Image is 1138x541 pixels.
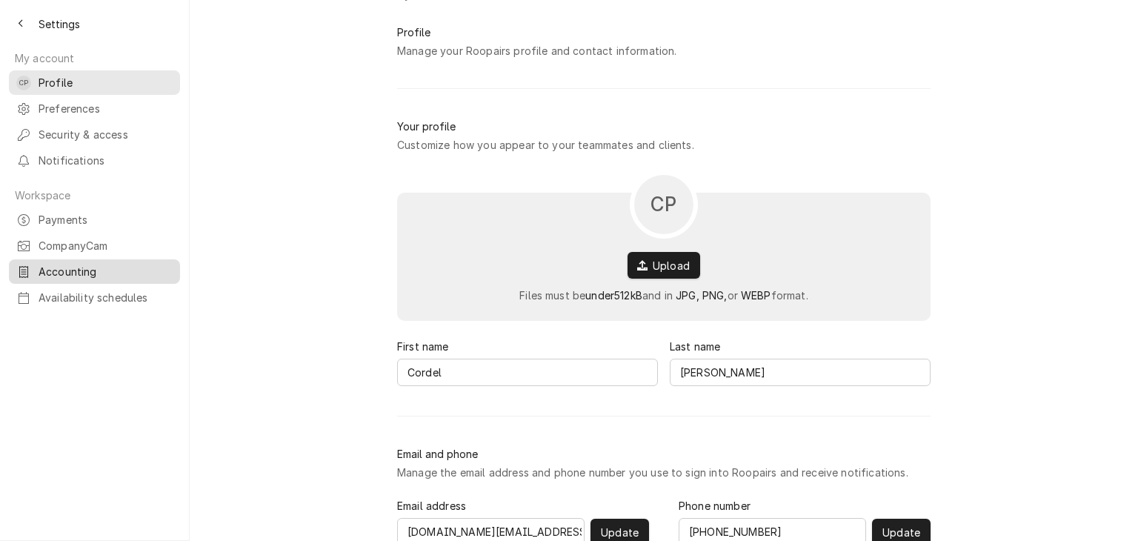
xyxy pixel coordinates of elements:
[397,339,449,354] label: First name
[634,175,693,234] div: Cordel Pyle's Avatar
[39,75,173,90] span: Profile
[634,175,693,234] div: CP
[628,252,700,279] button: Upload
[585,289,642,302] span: under 512 kB
[670,359,931,386] input: Last name
[39,16,80,32] span: Settings
[670,339,720,354] label: Last name
[9,70,180,95] a: CPCordel Pyle's AvatarProfile
[39,212,173,228] span: Payments
[630,170,698,239] button: CPCordel Pyle's Avatar
[39,127,173,142] span: Security & access
[9,233,180,258] a: CompanyCam
[9,12,33,36] button: Back to previous page
[9,148,180,173] a: Notifications
[397,498,466,514] label: Email address
[598,525,642,540] span: Update
[16,76,31,90] div: CP
[16,76,31,90] div: Cordel Pyle's Avatar
[397,24,430,40] div: Profile
[39,264,173,279] span: Accounting
[39,290,173,305] span: Availability schedules
[39,101,173,116] span: Preferences
[39,238,173,253] span: CompanyCam
[679,498,751,514] label: Phone number
[9,208,180,232] a: Payments
[9,285,180,310] a: Availability schedules
[397,359,658,386] input: First name
[397,119,456,134] div: Your profile
[676,289,727,302] span: JPG, PNG,
[397,43,676,59] div: Manage your Roopairs profile and contact information.
[650,258,693,273] span: Upload
[879,525,923,540] span: Update
[9,259,180,284] a: Accounting
[9,122,180,147] a: Security & access
[519,288,808,303] div: Files must be and in or format.
[39,153,173,168] span: Notifications
[9,96,180,121] a: Preferences
[397,137,694,153] div: Customize how you appear to your teammates and clients.
[397,465,908,480] div: Manage the email address and phone number you use to sign into Roopairs and receive notifications.
[397,446,478,462] div: Email and phone
[741,289,771,302] span: WEBP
